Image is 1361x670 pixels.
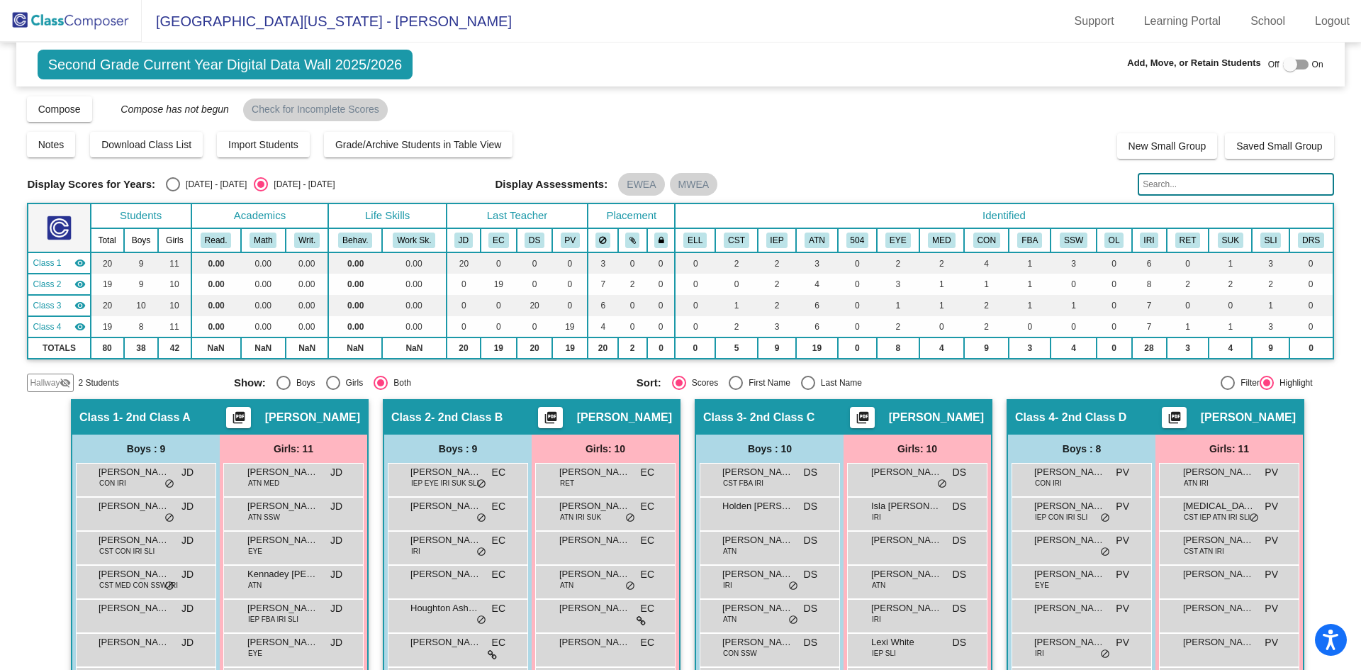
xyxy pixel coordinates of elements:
[481,228,517,252] th: Erin Claeys
[481,252,517,274] td: 0
[588,228,617,252] th: Keep away students
[850,407,875,428] button: Print Students Details
[220,435,367,463] div: Girls: 11
[158,316,191,337] td: 11
[1225,133,1333,159] button: Saved Small Group
[796,274,838,295] td: 4
[1162,407,1187,428] button: Print Students Details
[1252,337,1289,359] td: 9
[532,435,679,463] div: Girls: 10
[1165,411,1182,430] mat-icon: picture_as_pdf
[191,274,241,295] td: 0.00
[74,279,86,290] mat-icon: visibility
[647,295,676,316] td: 0
[1235,376,1260,389] div: Filter
[758,316,796,337] td: 3
[1009,295,1051,316] td: 1
[686,376,718,389] div: Scores
[647,316,676,337] td: 0
[715,252,758,274] td: 2
[1268,58,1279,71] span: Off
[91,228,124,252] th: Total
[447,252,481,274] td: 20
[1051,337,1096,359] td: 4
[542,411,559,430] mat-icon: picture_as_pdf
[1097,228,1132,252] th: Online Student
[1051,274,1096,295] td: 0
[517,252,553,274] td: 0
[382,274,447,295] td: 0.00
[618,173,664,196] mat-chip: EWEA
[618,274,647,295] td: 2
[101,139,191,150] span: Download Class List
[538,407,563,428] button: Print Students Details
[637,376,1029,390] mat-radio-group: Select an option
[964,295,1009,316] td: 2
[328,316,382,337] td: 0.00
[1009,274,1051,295] td: 1
[743,411,814,425] span: - 2nd Class C
[618,295,647,316] td: 0
[33,278,61,291] span: Class 2
[72,435,220,463] div: Boys : 9
[335,139,502,150] span: Grade/Archive Students in Table View
[158,228,191,252] th: Girls
[241,337,286,359] td: NaN
[1051,252,1096,274] td: 3
[324,132,513,157] button: Grade/Archive Students in Table View
[454,233,473,248] button: JD
[328,203,446,228] th: Life Skills
[618,337,647,359] td: 2
[964,228,1009,252] th: Conners Completed
[391,411,431,425] span: Class 2
[588,295,617,316] td: 6
[30,376,60,389] span: Hallway
[74,257,86,269] mat-icon: visibility
[675,228,715,252] th: English Language Learner
[1104,233,1124,248] button: OL
[1132,252,1167,274] td: 6
[393,233,435,248] button: Work Sk.
[703,411,743,425] span: Class 3
[647,337,676,359] td: 0
[964,337,1009,359] td: 9
[877,316,919,337] td: 2
[1133,10,1233,33] a: Learning Portal
[675,274,715,295] td: 0
[1239,10,1296,33] a: School
[1138,173,1333,196] input: Search...
[1009,337,1051,359] td: 3
[158,252,191,274] td: 11
[846,233,869,248] button: 504
[877,228,919,252] th: Wears eyeglasses
[1132,228,1167,252] th: IRIP
[28,295,90,316] td: Dawn Sylvester - 2nd Class C
[1252,228,1289,252] th: Speech/Language Services
[382,295,447,316] td: 0.00
[877,252,919,274] td: 2
[230,411,247,430] mat-icon: picture_as_pdf
[928,233,955,248] button: MED
[33,320,61,333] span: Class 4
[1060,233,1087,248] button: SSW
[637,376,661,389] span: Sort:
[78,376,118,389] span: 2 Students
[1252,274,1289,295] td: 2
[265,411,360,425] span: [PERSON_NAME]
[60,377,71,389] mat-icon: visibility_off
[1097,316,1132,337] td: 0
[838,252,877,274] td: 0
[577,411,672,425] span: [PERSON_NAME]
[180,178,247,191] div: [DATE] - [DATE]
[74,321,86,333] mat-icon: visibility
[340,376,364,389] div: Girls
[234,376,626,390] mat-radio-group: Select an option
[796,228,838,252] th: Poor Attendance
[1289,252,1333,274] td: 0
[382,316,447,337] td: 0.00
[124,316,159,337] td: 8
[28,337,90,359] td: TOTALS
[796,295,838,316] td: 6
[877,337,919,359] td: 8
[1209,295,1252,316] td: 0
